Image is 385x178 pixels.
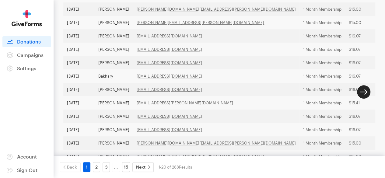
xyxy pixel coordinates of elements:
[93,162,100,172] a: 2
[63,43,95,56] td: [DATE]
[103,162,110,172] a: 3
[17,154,37,159] span: Account
[137,60,202,65] a: [EMAIL_ADDRESS][DOMAIN_NAME]
[179,165,192,169] span: Results
[299,123,345,136] td: 1 Month Membership
[63,2,95,16] td: [DATE]
[132,162,154,172] a: Next
[2,63,51,74] a: Settings
[95,43,133,56] td: [PERSON_NAME]
[137,47,202,52] a: [EMAIL_ADDRESS][DOMAIN_NAME]
[2,36,51,47] a: Donations
[137,74,202,79] a: [EMAIL_ADDRESS][DOMAIN_NAME]
[63,123,95,136] td: [DATE]
[122,162,130,172] a: 15
[63,16,95,29] td: [DATE]
[63,56,95,69] td: [DATE]
[299,43,345,56] td: 1 Month Membership
[137,87,202,92] a: [EMAIL_ADDRESS][DOMAIN_NAME]
[63,136,95,150] td: [DATE]
[137,114,202,119] a: [EMAIL_ADDRESS][DOMAIN_NAME]
[17,39,41,44] span: Donations
[137,141,296,145] a: [PERSON_NAME][DOMAIN_NAME][EMAIL_ADDRESS][PERSON_NAME][DOMAIN_NAME]
[95,150,133,163] td: [PERSON_NAME]
[137,33,202,38] a: [EMAIL_ADDRESS][DOMAIN_NAME]
[12,10,42,26] img: GiveForms
[137,20,264,25] a: [PERSON_NAME][EMAIL_ADDRESS][PERSON_NAME][DOMAIN_NAME]
[299,16,345,29] td: 1 Month Membership
[299,69,345,83] td: 1 Month Membership
[63,96,95,110] td: [DATE]
[63,83,95,96] td: [DATE]
[63,69,95,83] td: [DATE]
[137,127,202,132] a: [EMAIL_ADDRESS][DOMAIN_NAME]
[299,56,345,69] td: 1 Month Membership
[2,165,51,176] a: Sign Out
[136,163,145,171] span: Next
[299,83,345,96] td: 1 Month Membership
[17,65,36,71] span: Settings
[299,29,345,43] td: 1 Month Membership
[299,150,345,163] td: 1 Month Membership
[299,110,345,123] td: 1 Month Membership
[299,2,345,16] td: 1 Month Membership
[95,29,133,43] td: [PERSON_NAME]
[95,83,133,96] td: [PERSON_NAME]
[2,50,51,61] a: Campaigns
[137,100,233,105] a: [EMAIL_ADDRESS][PERSON_NAME][DOMAIN_NAME]
[299,136,345,150] td: 1 Month Membership
[95,110,133,123] td: [PERSON_NAME]
[95,56,133,69] td: [PERSON_NAME]
[95,16,133,29] td: [PERSON_NAME]
[17,167,37,173] span: Sign Out
[95,69,133,83] td: Bakhary ​
[137,7,296,12] a: [PERSON_NAME][DOMAIN_NAME][EMAIL_ADDRESS][PERSON_NAME][DOMAIN_NAME]
[159,162,192,172] div: 1-20 of 288
[63,150,95,163] td: [DATE]
[17,52,44,58] span: Campaigns
[299,96,345,110] td: 1 Month Membership
[63,29,95,43] td: [DATE]
[2,151,51,162] a: Account
[95,96,133,110] td: [PERSON_NAME]
[63,110,95,123] td: [DATE]
[95,2,133,16] td: [PERSON_NAME]
[95,136,133,150] td: [PERSON_NAME]
[95,123,133,136] td: [PERSON_NAME]
[137,154,264,159] a: [PERSON_NAME][EMAIL_ADDRESS][PERSON_NAME][DOMAIN_NAME]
